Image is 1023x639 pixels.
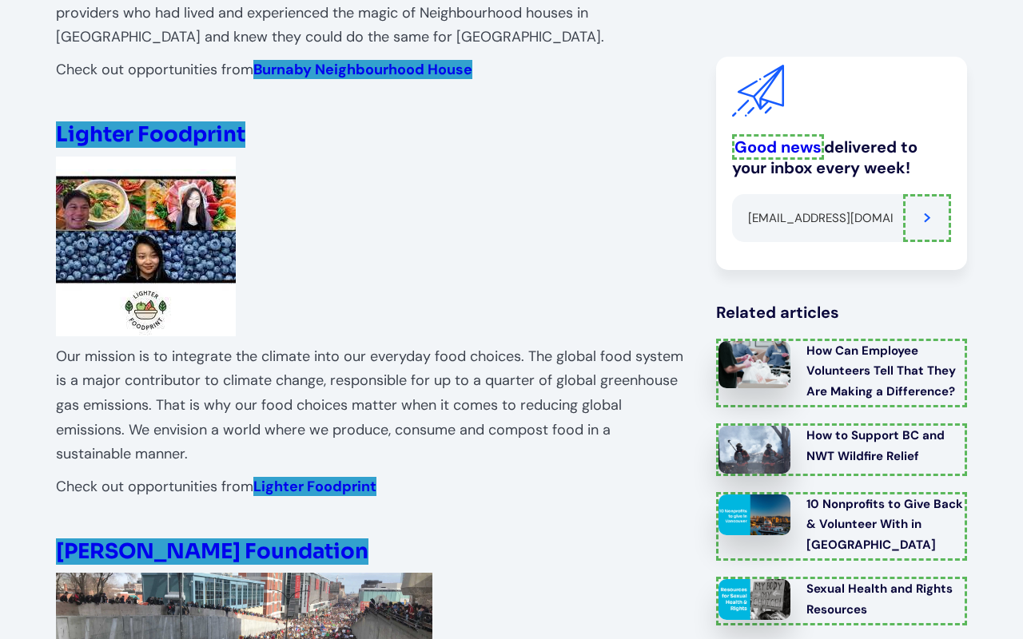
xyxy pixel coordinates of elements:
p: Our mission is to integrate the climate into our everyday food choices. The global food system is... [56,344,684,466]
div: delivered to your inbox every week! [732,136,951,177]
a: How Can Employee Volunteers Tell That They Are Making a Difference? [716,338,967,407]
img: Send email button. [924,212,931,222]
a: 10 Nonprofits to Give Back & Volunteer With in [GEOGRAPHIC_DATA] [716,491,967,561]
div: How to Support BC and NWT Wildfire Relief [806,426,965,466]
p: Check out opportunities from [56,58,684,82]
a: How to Support BC and NWT Wildfire Relief [716,423,967,476]
a: Lighter Foodprint [56,121,245,148]
p: Check out opportunities from [56,474,684,499]
div: How Can Employee Volunteers Tell That They Are Making a Difference? [806,340,965,402]
a: Lighter Foodprint [253,477,376,496]
form: Email Form [732,193,951,241]
div: Related articles [716,301,967,322]
a: Good news [732,133,824,159]
input: Submit [903,193,951,241]
p: ‍ [56,90,684,115]
a: Sexual Health and Rights Resources [716,577,967,625]
a: [PERSON_NAME] Foundation [56,538,368,565]
input: Email address [732,193,903,241]
div: Sexual Health and Rights Resources [806,579,965,620]
div: 10 Nonprofits to Give Back & Volunteer With in [GEOGRAPHIC_DATA] [806,494,965,555]
p: ‍ [56,506,684,531]
a: Burnaby Neighbourhood House [253,60,472,79]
